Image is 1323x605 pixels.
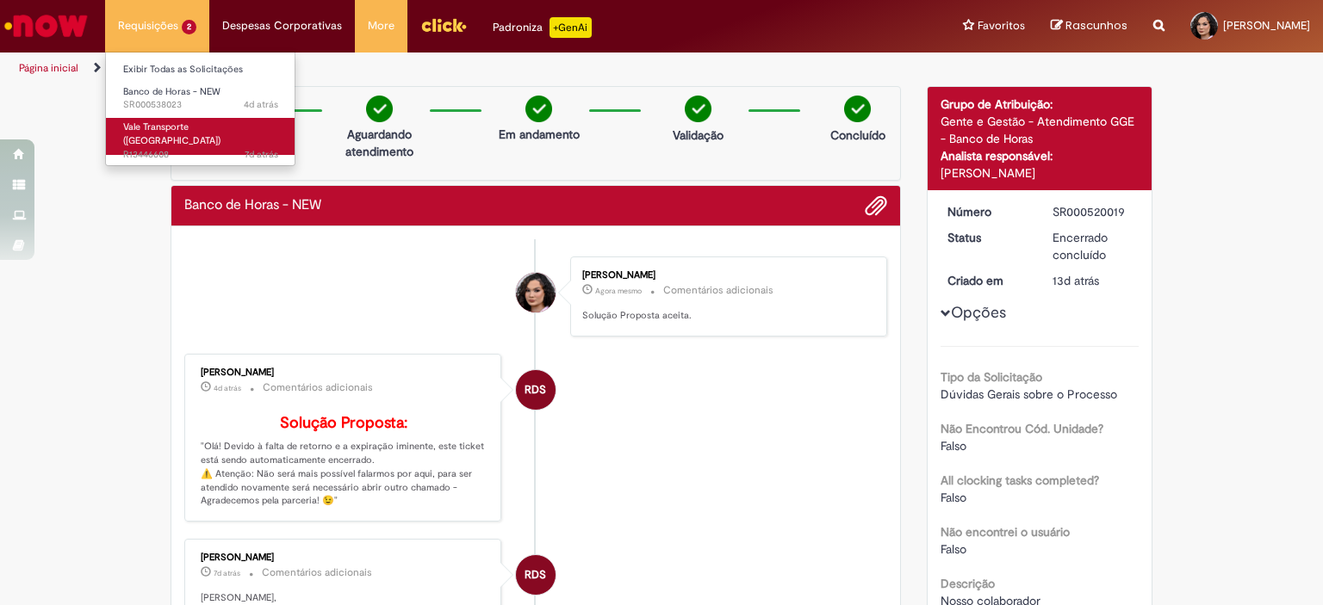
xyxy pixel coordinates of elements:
p: Solução Proposta aceita. [582,309,869,323]
span: [PERSON_NAME] [1223,18,1310,33]
time: 01/09/2025 10:12:03 [595,286,642,296]
div: SR000520019 [1053,203,1133,220]
p: Aguardando atendimento [338,126,421,160]
small: Comentários adicionais [663,283,773,298]
span: RDS [525,554,546,596]
img: check-circle-green.png [844,96,871,122]
button: Adicionar anexos [865,194,887,217]
div: Heloisa Beatriz Alves Da Silva [516,273,556,312]
time: 25/08/2025 13:45:22 [214,568,240,578]
span: RDS [525,369,546,411]
img: check-circle-green.png [525,96,552,122]
h2: Banco de Horas - NEW Histórico de tíquete [184,198,321,213]
p: Concluído [830,127,885,144]
small: Comentários adicionais [263,380,373,395]
div: Padroniza [493,17,592,38]
a: Página inicial [19,61,78,75]
span: R13446608 [123,148,278,162]
time: 26/08/2025 08:14:13 [245,148,278,161]
span: More [368,17,394,34]
small: Comentários adicionais [262,565,372,580]
span: Despesas Corporativas [222,17,342,34]
span: Agora mesmo [595,286,642,296]
span: Requisições [118,17,178,34]
b: Não Encontrou Cód. Unidade? [941,421,1103,436]
span: Rascunhos [1065,17,1127,34]
span: Vale Transporte ([GEOGRAPHIC_DATA]) [123,120,220,147]
span: Falso [941,438,966,454]
b: All clocking tasks completed? [941,472,1099,488]
p: Validação [673,127,724,144]
ul: Trilhas de página [13,52,869,84]
a: Exibir Todas as Solicitações [106,60,295,79]
span: Falso [941,490,966,505]
dt: Criado em [935,272,1040,289]
div: [PERSON_NAME] [201,553,488,563]
b: Solução Proposta: [280,413,407,433]
b: Não encontrei o usuário [941,524,1070,540]
img: check-circle-green.png [366,96,393,122]
b: Tipo da Solicitação [941,369,1042,385]
span: 4d atrás [244,98,278,111]
span: 7d atrás [245,148,278,161]
div: Raquel De Souza [516,370,556,410]
b: Descrição [941,576,995,591]
dt: Status [935,229,1040,246]
div: [PERSON_NAME] [582,270,869,281]
span: Favoritos [978,17,1025,34]
div: Gente e Gestão - Atendimento GGE - Banco de Horas [941,113,1140,147]
dt: Número [935,203,1040,220]
div: [PERSON_NAME] [941,164,1140,182]
img: click_logo_yellow_360x200.png [420,12,467,38]
span: Falso [941,541,966,557]
div: Raquel De Souza [516,555,556,595]
span: Banco de Horas - NEW [123,85,220,98]
time: 20/08/2025 08:24:02 [1053,273,1099,288]
a: Rascunhos [1051,18,1127,34]
div: Analista responsável: [941,147,1140,164]
a: Aberto SR000538023 : Banco de Horas - NEW [106,83,295,114]
p: +GenAi [550,17,592,38]
p: "Olá! Devido à falta de retorno e a expiração iminente, este ticket está sendo automaticamente en... [201,415,488,508]
span: 4d atrás [214,383,241,393]
ul: Requisições [105,52,295,166]
span: 13d atrás [1053,273,1099,288]
time: 28/08/2025 14:49:31 [244,98,278,111]
div: 20/08/2025 08:24:02 [1053,272,1133,289]
span: 7d atrás [214,568,240,578]
div: Encerrado concluído [1053,229,1133,263]
img: check-circle-green.png [685,96,711,122]
span: Dúvidas Gerais sobre o Processo [941,386,1117,402]
span: SR000538023 [123,98,278,112]
span: 2 [182,20,196,34]
div: [PERSON_NAME] [201,367,488,378]
a: Aberto R13446608 : Vale Transporte (VT) [106,118,295,155]
p: Em andamento [499,126,580,143]
div: Grupo de Atribuição: [941,96,1140,113]
img: ServiceNow [2,9,90,43]
time: 29/08/2025 08:32:08 [214,383,241,393]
